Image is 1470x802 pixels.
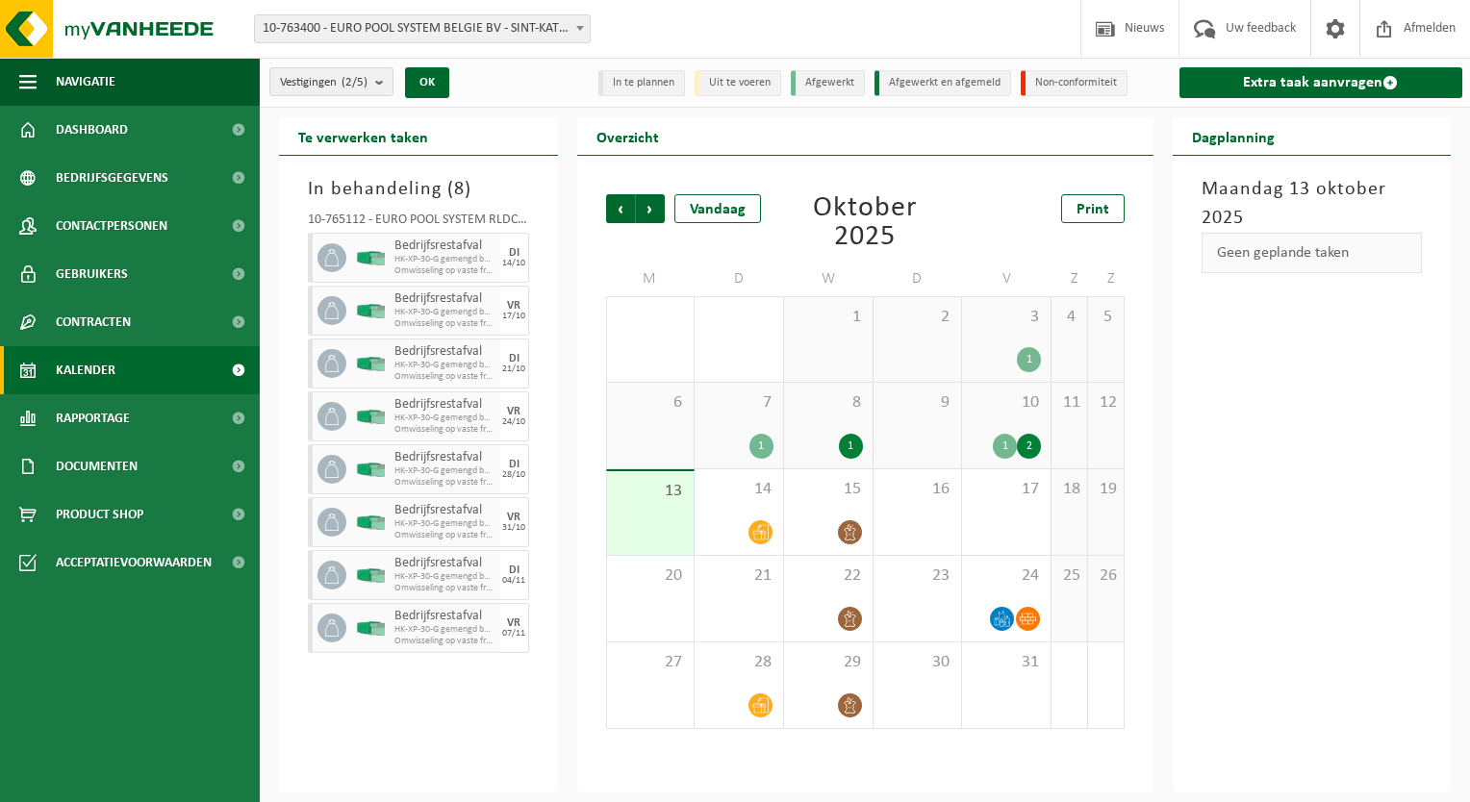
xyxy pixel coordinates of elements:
span: 5 [1098,307,1114,328]
span: 29 [794,652,863,673]
td: V [962,262,1052,296]
button: OK [405,67,449,98]
h3: Maandag 13 oktober 2025 [1202,175,1423,233]
td: Z [1052,262,1088,296]
span: Dashboard [56,106,128,154]
span: Bedrijfsrestafval [394,450,495,465]
span: Omwisseling op vaste frequentie [394,371,495,383]
div: 07/11 [502,629,525,639]
span: Omwisseling op vaste frequentie [394,424,495,436]
span: Vorige [606,194,635,223]
div: DI [509,247,520,259]
td: M [606,262,696,296]
h2: Overzicht [577,117,678,155]
span: 10-763400 - EURO POOL SYSTEM BELGIE BV - SINT-KATELIJNE-WAVER [254,14,591,43]
a: Print [1061,194,1125,223]
span: HK-XP-30-G gemengd bedrijfsafval [394,360,495,371]
div: 31/10 [502,523,525,533]
span: HK-XP-30-G gemengd bedrijfsafval [394,571,495,583]
div: 1 [749,434,773,459]
span: Documenten [56,442,138,490]
div: Geen geplande taken [1202,233,1423,273]
td: D [874,262,963,296]
span: 4 [1061,307,1077,328]
div: Oktober 2025 [784,194,945,252]
div: DI [509,459,520,470]
span: 1 [794,307,863,328]
span: HK-XP-30-G gemengd bedrijfsafval [394,413,495,424]
span: HK-XP-30-G gemengd bedrijfsafval [394,307,495,318]
span: 10 [972,392,1041,414]
span: Omwisseling op vaste frequentie [394,583,495,594]
span: 7 [704,392,773,414]
span: Bedrijfsrestafval [394,397,495,413]
span: 20 [617,565,685,587]
span: Volgende [636,194,665,223]
span: HK-XP-30-G gemengd bedrijfsafval [394,465,495,477]
div: 2 [1017,434,1041,459]
img: HK-XP-30-GN-00 [356,357,385,371]
iframe: chat widget [10,760,321,802]
span: 8 [794,392,863,414]
span: Navigatie [56,58,115,106]
span: Bedrijfsrestafval [394,291,495,307]
span: 24 [972,565,1041,587]
span: Print [1077,202,1109,217]
span: Bedrijfsgegevens [56,154,168,202]
td: W [784,262,874,296]
div: DI [509,564,520,576]
span: 6 [617,392,685,414]
div: VR [507,617,520,629]
span: Bedrijfsrestafval [394,609,495,624]
span: Kalender [56,346,115,394]
span: Bedrijfsrestafval [394,556,495,571]
span: Omwisseling op vaste frequentie [394,530,495,541]
div: 14/10 [502,259,525,268]
span: 13 [617,481,685,502]
count: (2/5) [342,76,367,88]
span: 18 [1061,479,1077,500]
span: HK-XP-30-G gemengd bedrijfsafval [394,624,495,636]
h3: In behandeling ( ) [308,175,529,204]
span: 3 [972,307,1041,328]
h2: Dagplanning [1173,117,1294,155]
span: 15 [794,479,863,500]
img: HK-XP-30-GN-00 [356,568,385,583]
div: 04/11 [502,576,525,586]
div: Vandaag [674,194,761,223]
span: 12 [1098,392,1114,414]
span: 31 [972,652,1041,673]
td: Z [1088,262,1125,296]
div: 28/10 [502,470,525,480]
div: 21/10 [502,364,525,374]
span: Bedrijfsrestafval [394,503,495,518]
span: 25 [1061,565,1077,587]
div: VR [507,300,520,312]
span: 26 [1098,565,1114,587]
span: Gebruikers [56,250,128,298]
span: HK-XP-30-G gemengd bedrijfsafval [394,254,495,265]
li: Uit te voeren [695,70,781,96]
span: Acceptatievoorwaarden [56,539,212,587]
span: 28 [704,652,773,673]
span: HK-XP-30-G gemengd bedrijfsafval [394,518,495,530]
span: 30 [883,652,952,673]
div: DI [509,353,520,364]
span: 22 [794,565,863,587]
li: Afgewerkt en afgemeld [874,70,1011,96]
span: 19 [1098,479,1114,500]
span: 10-763400 - EURO POOL SYSTEM BELGIE BV - SINT-KATELIJNE-WAVER [255,15,590,42]
span: 27 [617,652,685,673]
li: Afgewerkt [791,70,865,96]
span: Omwisseling op vaste frequentie [394,636,495,647]
img: HK-XP-30-GN-00 [356,621,385,636]
img: HK-XP-30-GN-00 [356,304,385,318]
img: HK-XP-30-GN-00 [356,410,385,424]
div: 1 [839,434,863,459]
img: HK-XP-30-GN-00 [356,515,385,530]
img: HK-XP-30-GN-00 [356,463,385,477]
div: 1 [1017,347,1041,372]
span: Omwisseling op vaste frequentie [394,477,495,489]
span: 9 [883,392,952,414]
span: Vestigingen [280,68,367,97]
